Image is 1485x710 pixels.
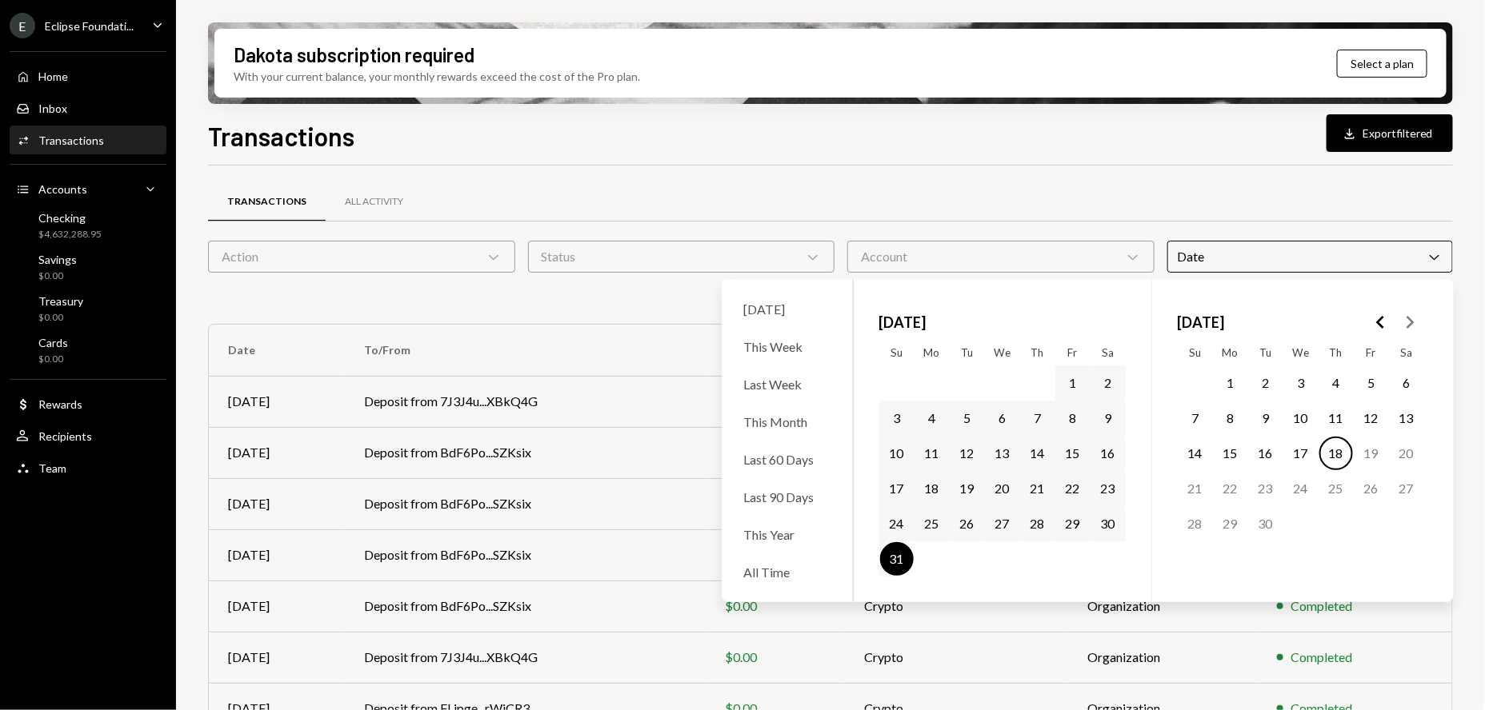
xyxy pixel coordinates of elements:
[10,248,166,286] a: Savings$0.00
[1355,401,1388,435] button: Friday, September 12th, 2025
[38,211,102,225] div: Checking
[1179,437,1212,470] button: Sunday, September 14th, 2025
[1091,472,1125,505] button: Saturday, August 23rd, 2025, selected
[38,311,83,325] div: $0.00
[1389,340,1424,365] th: Saturday
[38,269,77,283] div: $0.00
[345,376,706,427] td: Deposit from 7J3J4u...XBkQ4G
[734,367,840,401] div: Last Week
[951,507,984,540] button: Tuesday, August 26th, 2025, selected
[10,62,166,90] a: Home
[951,401,984,435] button: Tuesday, August 5th, 2025, selected
[1056,472,1090,505] button: Friday, August 22nd, 2025, selected
[1021,472,1055,505] button: Thursday, August 21st, 2025, selected
[1284,366,1318,400] button: Wednesday, September 3rd, 2025
[1214,401,1247,435] button: Monday, September 8th, 2025
[725,648,826,667] div: $0.00
[1390,437,1423,470] button: Saturday, September 20th, 2025
[228,494,326,513] div: [DATE]
[734,480,840,514] div: Last 90 Days
[1354,340,1389,365] th: Friday
[1249,472,1283,505] button: Tuesday, September 23rd, 2025
[234,68,640,85] div: With your current balance, your monthly rewards exceed the cost of the Pro plan.
[725,596,826,616] div: $0.00
[1091,340,1126,365] th: Saturday
[880,542,914,576] button: Sunday, August 31st, 2025, selected
[1167,241,1453,273] div: Date
[326,181,422,222] a: All Activity
[38,102,67,115] div: Inbox
[208,120,354,152] h1: Transactions
[345,529,706,580] td: Deposit from BdF6Po...SZKsix
[10,126,166,154] a: Transactions
[1390,472,1423,505] button: Saturday, September 27th, 2025
[1056,437,1090,470] button: Friday, August 15th, 2025, selected
[1395,308,1424,337] button: Go to the Next Month
[915,507,949,540] button: Monday, August 25th, 2025, selected
[1214,507,1247,540] button: Monday, September 29th, 2025
[1291,596,1353,616] div: Completed
[345,195,403,209] div: All Activity
[1283,340,1319,365] th: Wednesday
[1214,437,1247,470] button: Monday, September 15th, 2025
[38,294,83,308] div: Treasury
[1319,401,1353,435] button: Thursday, September 11th, 2025
[880,437,914,470] button: Sunday, August 10th, 2025, selected
[10,453,166,482] a: Team
[986,472,1019,505] button: Wednesday, August 20th, 2025, selected
[950,340,985,365] th: Tuesday
[227,195,306,209] div: Transactions
[915,437,949,470] button: Monday, August 11th, 2025, selected
[1355,472,1388,505] button: Friday, September 26th, 2025
[228,648,326,667] div: [DATE]
[1327,114,1453,152] button: Exportfiltered
[734,292,840,326] div: [DATE]
[915,401,949,435] button: Monday, August 4th, 2025, selected
[228,392,326,411] div: [DATE]
[1021,401,1055,435] button: Thursday, August 7th, 2025, selected
[228,596,326,616] div: [DATE]
[1213,340,1248,365] th: Monday
[1056,507,1090,540] button: Friday, August 29th, 2025, selected
[986,507,1019,540] button: Wednesday, August 27th, 2025, selected
[345,580,706,632] td: Deposit from BdF6Po...SZKsix
[10,331,166,369] a: Cards$0.00
[1021,507,1055,540] button: Thursday, August 28th, 2025, selected
[10,13,35,38] div: E
[1179,507,1212,540] button: Sunday, September 28th, 2025
[986,437,1019,470] button: Wednesday, August 13th, 2025, selected
[1319,340,1354,365] th: Thursday
[208,181,326,222] a: Transactions
[38,182,87,196] div: Accounts
[1284,472,1318,505] button: Wednesday, September 24th, 2025
[1179,401,1212,435] button: Sunday, September 7th, 2025
[345,632,706,683] td: Deposit from 7J3J4u...XBkQ4G
[1091,401,1125,435] button: Saturday, August 9th, 2025, selected
[10,421,166,450] a: Recipients
[1319,366,1353,400] button: Thursday, September 4th, 2025
[38,353,68,366] div: $0.00
[915,472,949,505] button: Monday, August 18th, 2025, selected
[228,443,326,462] div: [DATE]
[1249,366,1283,400] button: Tuesday, September 2nd, 2025
[734,442,840,477] div: Last 60 Days
[1284,401,1318,435] button: Wednesday, September 10th, 2025
[1367,308,1395,337] button: Go to the Previous Month
[10,174,166,203] a: Accounts
[734,405,840,439] div: This Month
[1178,305,1225,340] span: [DATE]
[706,325,845,376] th: Amount
[1284,437,1318,470] button: Wednesday, September 17th, 2025
[986,401,1019,435] button: Wednesday, August 6th, 2025, selected
[10,206,166,245] a: Checking$4,632,288.95
[1319,472,1353,505] button: Thursday, September 25th, 2025
[38,253,77,266] div: Savings
[38,429,92,443] div: Recipients
[38,397,82,411] div: Rewards
[845,632,1068,683] td: Crypto
[880,401,914,435] button: Sunday, August 3rd, 2025, selected
[345,427,706,478] td: Deposit from BdF6Po...SZKsix
[1214,366,1247,400] button: Monday, September 1st, 2025
[985,340,1020,365] th: Wednesday
[1249,437,1283,470] button: Tuesday, September 16th, 2025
